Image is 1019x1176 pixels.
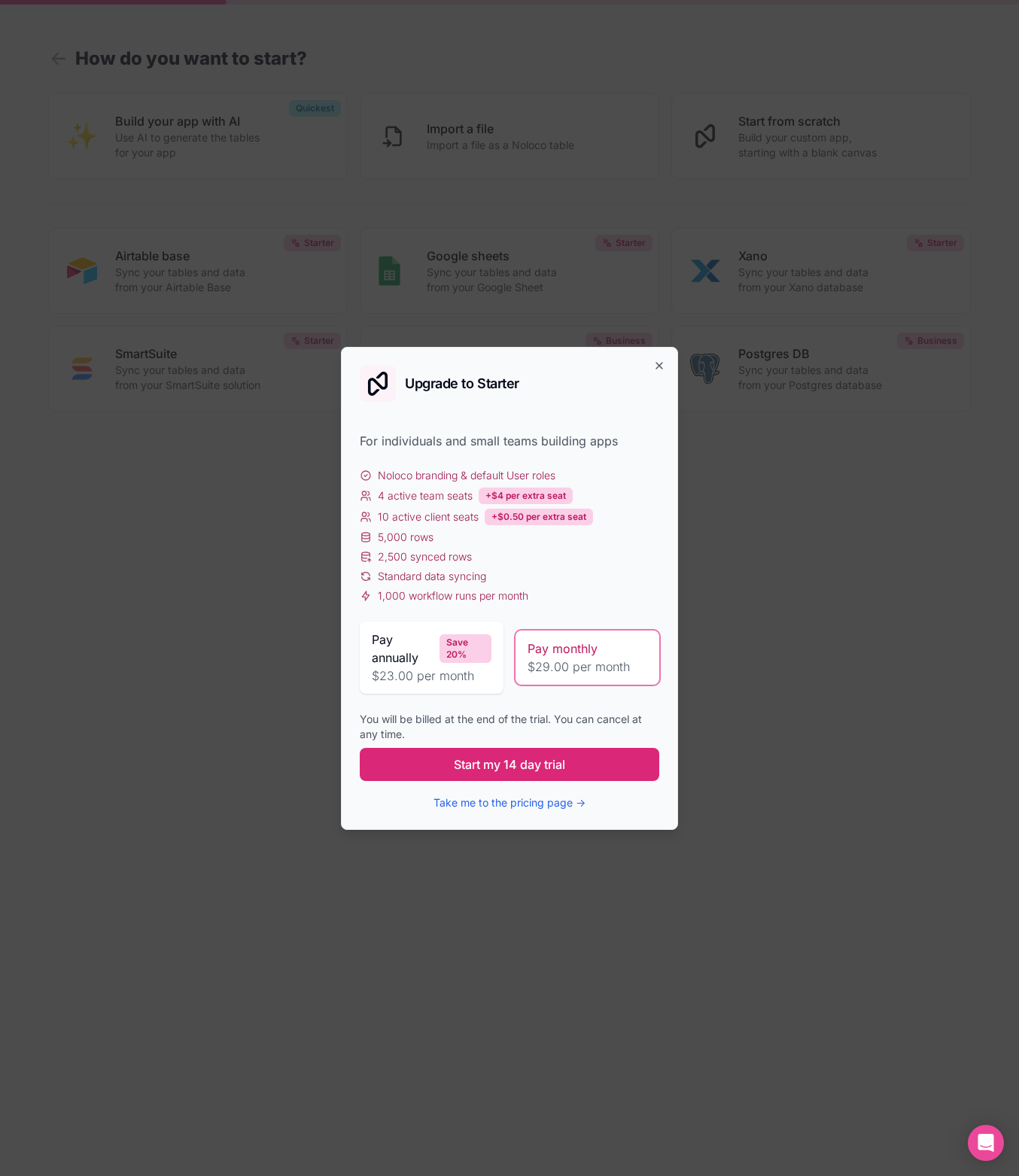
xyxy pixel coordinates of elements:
[378,530,433,545] span: 5,000 rows
[528,640,598,658] span: Pay monthly
[372,667,491,685] span: $23.00 per month
[433,795,586,810] button: Take me to the pricing page →
[378,509,479,524] span: 10 active client seats
[479,488,573,504] div: +$4 per extra seat
[378,569,486,584] span: Standard data syncing
[378,549,472,564] span: 2,500 synced rows
[360,712,659,742] div: You will be billed at the end of the trial. You can cancel at any time.
[378,468,555,483] span: Noloco branding & default User roles
[360,432,659,450] div: For individuals and small teams building apps
[405,377,519,390] h2: Upgrade to Starter
[372,631,433,667] span: Pay annually
[485,509,593,525] div: +$0.50 per extra seat
[528,658,647,676] span: $29.00 per month
[360,748,659,781] button: Start my 14 day trial
[454,755,565,773] span: Start my 14 day trial
[440,634,491,663] div: Save 20%
[378,588,528,603] span: 1,000 workflow runs per month
[378,488,473,503] span: 4 active team seats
